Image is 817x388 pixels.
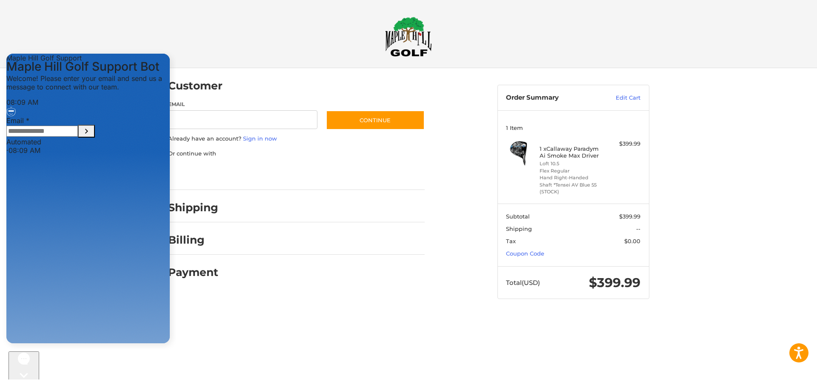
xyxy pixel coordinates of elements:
div: Live chat window header [6,4,170,13]
li: Flex Regular [540,167,605,175]
li: Shaft *Tensei AV Blue 55 (STOCK) [540,181,605,195]
iframe: Gorgias live chat messenger [9,351,39,379]
li: Hand Right-Handed [540,174,605,181]
h3: Maple Hill Golf Support Bot [6,13,170,21]
span: Total (USD) [506,279,540,287]
span: Shipping [506,225,532,232]
div: Automated [6,88,170,105]
div: · 08:09 AM [6,97,170,105]
p: Welcome! Please enter your email and send us a message to connect with our team. [6,25,170,42]
span: Email [6,67,29,75]
span: $0.00 [624,238,640,244]
span: Maple Hill Golf Support [6,4,82,13]
input: Email [6,76,78,87]
span: $399.99 [619,213,640,220]
span: Subtotal [506,213,530,220]
span: $399.99 [589,275,640,290]
span: -- [636,225,640,232]
div: 08:09 AM [6,49,170,57]
div: $399.99 [607,140,640,148]
button: Submit Email [78,75,95,88]
h4: 1 x Callaway Paradym Ai Smoke Max Driver [540,145,605,159]
span: Tax [506,238,516,244]
div: Conversation messages [6,13,170,105]
li: Loft 10.5 [540,160,605,167]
